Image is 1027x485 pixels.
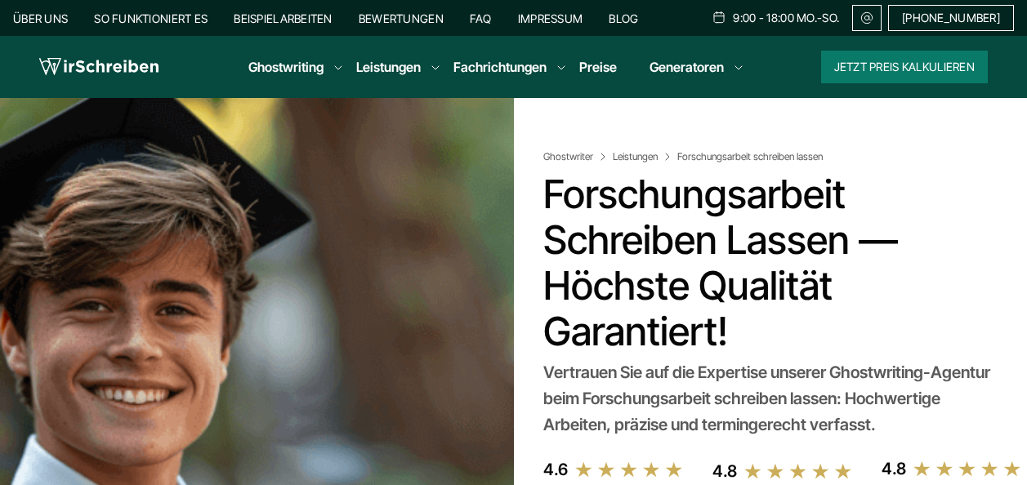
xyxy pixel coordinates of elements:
[543,456,568,483] div: 4.6
[613,150,674,163] a: Leistungen
[543,359,1007,438] div: Vertrauen Sie auf die Expertise unserer Ghostwriting-Agentur beim Forschungsarbeit schreiben lass...
[609,11,638,25] a: Blog
[574,461,684,478] img: stars
[712,11,726,24] img: Schedule
[888,5,1014,31] a: [PHONE_NUMBER]
[94,11,208,25] a: So funktioniert es
[579,59,617,75] a: Preise
[882,456,906,482] div: 4.8
[356,57,421,77] a: Leistungen
[712,458,737,484] div: 4.8
[677,150,823,163] span: Forschungsarbeit schreiben lassen
[743,462,853,480] img: stars
[821,51,988,83] button: Jetzt Preis kalkulieren
[860,11,874,24] img: Email
[913,460,1022,478] img: stars
[39,55,159,79] img: logo wirschreiben
[453,57,547,77] a: Fachrichtungen
[543,150,610,163] a: Ghostwriter
[543,171,1007,354] h1: Forschungsarbeit schreiben lassen — Höchste Qualität garantiert!
[234,11,332,25] a: Beispielarbeiten
[470,11,492,25] a: FAQ
[902,11,1000,24] span: [PHONE_NUMBER]
[518,11,583,25] a: Impressum
[359,11,444,25] a: Bewertungen
[13,11,68,25] a: Über uns
[650,57,724,77] a: Generatoren
[733,11,839,24] span: 9:00 - 18:00 Mo.-So.
[248,57,324,77] a: Ghostwriting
